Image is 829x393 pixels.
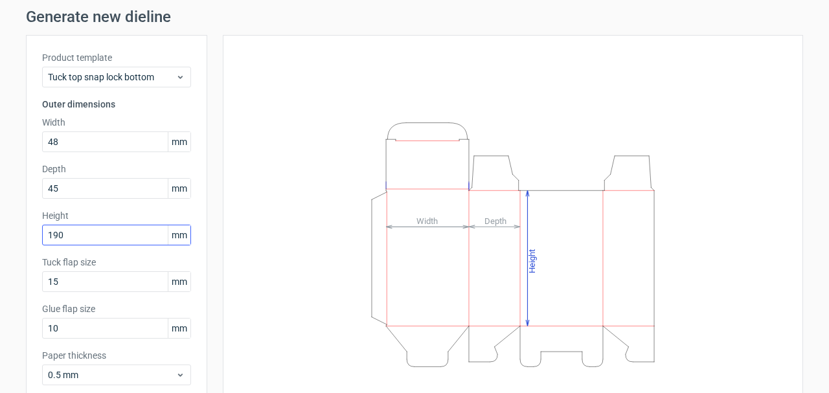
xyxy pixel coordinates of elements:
span: mm [168,319,190,338]
span: mm [168,225,190,245]
label: Tuck flap size [42,256,191,269]
label: Width [42,116,191,129]
label: Depth [42,163,191,175]
tspan: Height [527,249,537,273]
span: mm [168,132,190,152]
tspan: Width [416,216,438,225]
label: Paper thickness [42,349,191,362]
span: mm [168,272,190,291]
h1: Generate new dieline [26,9,803,25]
label: Height [42,209,191,222]
span: 0.5 mm [48,368,176,381]
tspan: Depth [484,216,506,225]
span: Tuck top snap lock bottom [48,71,176,84]
label: Product template [42,51,191,64]
label: Glue flap size [42,302,191,315]
h3: Outer dimensions [42,98,191,111]
span: mm [168,179,190,198]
